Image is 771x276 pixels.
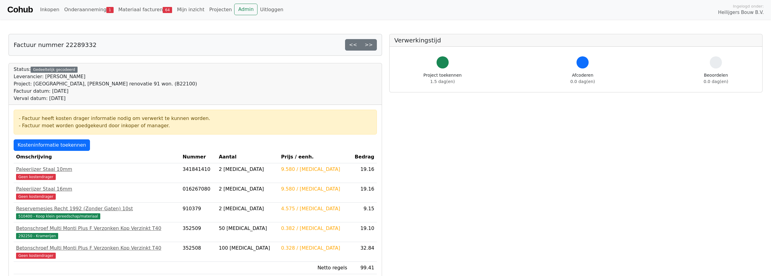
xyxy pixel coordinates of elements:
td: Netto regels [279,262,350,274]
div: Gedeeltelijk gecodeerd [31,67,78,73]
div: Betonschroef Multi Monti Plus F Verzonken Kop Verzinkt T40 [16,225,178,232]
div: Verval datum: [DATE] [14,95,197,102]
a: Betonschroef Multi Monti Plus F Verzonken Kop Verzinkt T40Geen kostendrager [16,244,178,259]
td: 9.15 [350,203,377,222]
h5: Factuur nummer 22289332 [14,41,97,48]
span: 292250 - Kramerijen [16,233,58,239]
div: Reservemesjes Recht 1992 (Zonder Gaten) 10st [16,205,178,212]
span: 0.0 dag(en) [570,79,595,84]
div: 2 [MEDICAL_DATA] [219,205,276,212]
a: Inkopen [38,4,61,16]
div: Leverancier: [PERSON_NAME] [14,73,197,80]
a: Paleerijzer Staal 16mmGeen kostendrager [16,185,178,200]
span: Geen kostendrager [16,253,56,259]
a: Cohub [7,2,33,17]
th: Nummer [180,151,216,163]
span: 510400 - Koop klein gereedschap/materiaal [16,213,100,219]
td: 99.41 [350,262,377,274]
h5: Verwerkingstijd [394,37,758,44]
div: Status: [14,66,197,102]
td: 910379 [180,203,216,222]
th: Omschrijving [14,151,180,163]
div: 4.575 / [MEDICAL_DATA] [281,205,347,212]
td: 19.10 [350,222,377,242]
a: Projecten [207,4,234,16]
a: Uitloggen [258,4,286,16]
td: 016267080 [180,183,216,203]
div: Afcoderen [570,72,595,85]
div: Paleerijzer Staal 10mm [16,166,178,173]
div: Factuur datum: [DATE] [14,88,197,95]
div: 2 [MEDICAL_DATA] [219,166,276,173]
a: Kosteninformatie toekennen [14,139,90,151]
td: 352508 [180,242,216,262]
a: Paleerijzer Staal 10mmGeen kostendrager [16,166,178,180]
span: Geen kostendrager [16,174,56,180]
div: Project toekennen [424,72,462,85]
div: 100 [MEDICAL_DATA] [219,244,276,252]
div: - Factuur heeft kosten drager informatie nodig om verwerkt te kunnen worden. [19,115,372,122]
td: 352509 [180,222,216,242]
a: Onderaanneming1 [62,4,116,16]
a: >> [361,39,377,51]
a: Betonschroef Multi Monti Plus F Verzonken Kop Verzinkt T40292250 - Kramerijen [16,225,178,239]
div: 0.328 / [MEDICAL_DATA] [281,244,347,252]
a: << [345,39,361,51]
div: Betonschroef Multi Monti Plus F Verzonken Kop Verzinkt T40 [16,244,178,252]
td: 341841410 [180,163,216,183]
div: 9.580 / [MEDICAL_DATA] [281,166,347,173]
span: Heilijgers Bouw B.V. [718,9,764,16]
div: - Factuur moet worden goedgekeurd door inkoper of manager. [19,122,372,129]
a: Mijn inzicht [174,4,207,16]
span: Geen kostendrager [16,194,56,200]
th: Prijs / eenh. [279,151,350,163]
a: Reservemesjes Recht 1992 (Zonder Gaten) 10st510400 - Koop klein gereedschap/materiaal [16,205,178,220]
td: 19.16 [350,183,377,203]
div: Paleerijzer Staal 16mm [16,185,178,193]
span: Ingelogd onder: [733,3,764,9]
td: 19.16 [350,163,377,183]
div: 2 [MEDICAL_DATA] [219,185,276,193]
a: Materiaal facturen64 [116,4,175,16]
td: 32.84 [350,242,377,262]
th: Aantal [216,151,279,163]
div: Beoordelen [704,72,728,85]
span: 1.5 dag(en) [430,79,455,84]
span: 1 [106,7,113,13]
span: 64 [163,7,172,13]
div: 50 [MEDICAL_DATA] [219,225,276,232]
div: 9.580 / [MEDICAL_DATA] [281,185,347,193]
a: Admin [234,4,258,15]
span: 0.0 dag(en) [704,79,728,84]
th: Bedrag [350,151,377,163]
div: Project: [GEOGRAPHIC_DATA], [PERSON_NAME] renovatie 91 won. (B22100) [14,80,197,88]
div: 0.382 / [MEDICAL_DATA] [281,225,347,232]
